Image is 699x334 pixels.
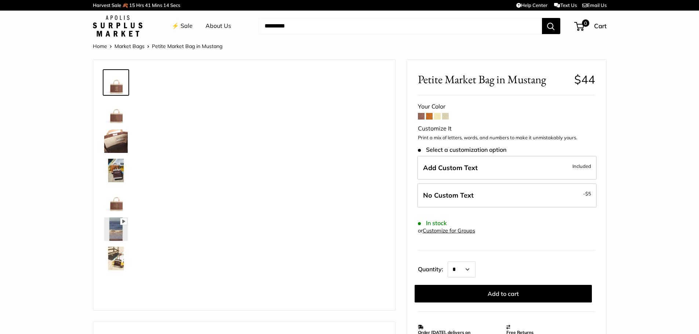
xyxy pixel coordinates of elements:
img: Petite Market Bag in Mustang [104,129,128,153]
button: Add to cart [415,285,592,302]
nav: Breadcrumb [93,41,222,51]
a: ⚡️ Sale [172,21,193,32]
span: Cart [594,22,607,30]
img: Petite Market Bag in Mustang [104,217,128,241]
label: Leave Blank [417,183,597,208]
span: In stock [418,220,447,227]
a: Petite Market Bag in Mustang [103,216,129,242]
span: Secs [170,2,180,8]
div: or [418,226,475,236]
a: About Us [205,21,231,32]
img: Petite Market Bag in Mustang [104,188,128,212]
a: Petite Market Bag in Mustang [103,157,129,184]
div: Customize It [418,123,595,134]
span: 15 [129,2,135,8]
a: Petite Market Bag in Mustang [103,128,129,154]
span: 41 [145,2,151,8]
a: Petite Market Bag in Mustang [103,99,129,125]
label: Add Custom Text [417,156,597,180]
a: Petite Market Bag in Mustang [103,69,129,96]
p: Print a mix of letters, words, and numbers to make it unmistakably yours. [418,134,595,142]
input: Search... [259,18,542,34]
a: Market Bags [114,43,145,49]
span: Included [572,162,591,170]
img: Petite Market Bag in Mustang [104,71,128,94]
a: Petite Market Bag in Mustang [103,245,129,272]
span: No Custom Text [423,191,474,199]
img: Petite Market Bag in Mustang [104,247,128,270]
span: 0 [582,19,589,27]
a: Customize for Groups [423,227,475,234]
span: Select a customization option [418,146,506,153]
span: Petite Market Bag in Mustang [152,43,222,49]
span: $44 [574,72,595,87]
span: Petite Market Bag in Mustang [418,73,569,86]
a: Text Us [554,2,576,8]
img: Petite Market Bag in Mustang [104,100,128,124]
span: Add Custom Text [423,164,478,172]
div: Your Color [418,101,595,112]
a: 0 Cart [575,20,607,32]
span: Hrs [136,2,144,8]
a: Help Center [516,2,547,8]
span: - [583,189,591,198]
span: 14 [163,2,169,8]
img: Petite Market Bag in Mustang [104,159,128,182]
img: Apolis: Surplus Market [93,15,142,37]
a: Email Us [582,2,607,8]
label: Quantity: [418,259,448,278]
button: Search [542,18,560,34]
a: Petite Market Bag in Mustang [103,187,129,213]
a: Home [93,43,107,49]
span: $5 [585,191,591,197]
span: Mins [152,2,162,8]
